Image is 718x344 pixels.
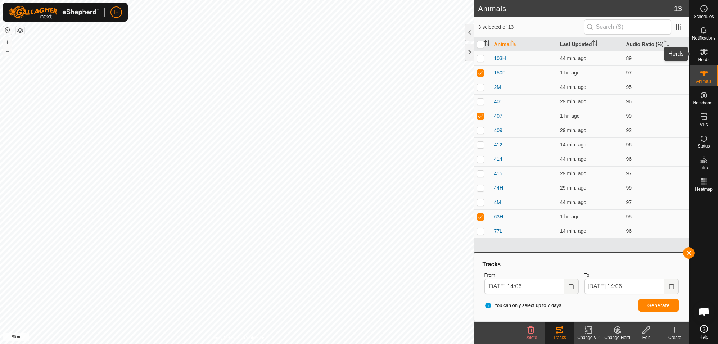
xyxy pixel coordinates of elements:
[626,55,632,61] span: 89
[560,185,586,191] span: Sep 26, 2025, 1:36 PM
[560,84,586,90] span: Sep 26, 2025, 1:21 PM
[584,19,671,35] input: Search (S)
[494,155,502,163] span: 414
[484,41,490,47] p-sorticon: Activate to sort
[626,84,632,90] span: 95
[494,141,502,149] span: 412
[560,70,580,76] span: Sep 26, 2025, 12:21 PM
[699,335,708,339] span: Help
[584,272,679,279] label: To
[626,156,632,162] span: 96
[494,227,502,235] span: 77L
[3,38,12,46] button: +
[674,3,682,14] span: 13
[626,185,632,191] span: 99
[560,171,586,176] span: Sep 26, 2025, 1:36 PM
[511,41,516,47] p-sorticon: Activate to sort
[560,156,586,162] span: Sep 26, 2025, 1:21 PM
[478,4,674,13] h2: Animals
[560,199,586,205] span: Sep 26, 2025, 1:21 PM
[693,101,714,105] span: Neckbands
[494,184,503,192] span: 44H
[660,334,689,341] div: Create
[208,335,235,341] a: Privacy Policy
[560,214,580,219] span: Sep 26, 2025, 12:21 PM
[626,142,632,148] span: 96
[560,142,586,148] span: Sep 26, 2025, 1:52 PM
[690,322,718,342] a: Help
[626,113,632,119] span: 99
[694,14,714,19] span: Schedules
[638,299,679,312] button: Generate
[557,37,623,51] th: Last Updated
[560,127,586,133] span: Sep 26, 2025, 1:36 PM
[626,171,632,176] span: 97
[632,334,660,341] div: Edit
[574,334,603,341] div: Change VP
[626,214,632,219] span: 95
[696,79,712,83] span: Animals
[494,98,502,105] span: 401
[494,127,502,134] span: 409
[494,170,502,177] span: 415
[560,113,580,119] span: Sep 26, 2025, 12:21 PM
[626,228,632,234] span: 96
[3,26,12,35] button: Reset Map
[647,303,670,308] span: Generate
[592,41,598,47] p-sorticon: Activate to sort
[525,335,537,340] span: Delete
[244,335,265,341] a: Contact Us
[478,23,584,31] span: 3 selected of 13
[494,83,501,91] span: 2M
[698,58,709,62] span: Herds
[494,213,503,221] span: 63H
[695,187,713,191] span: Heatmap
[484,302,561,309] span: You can only select up to 7 days
[494,112,502,120] span: 407
[491,37,557,51] th: Animal
[692,36,715,40] span: Notifications
[699,166,708,170] span: Infra
[560,99,586,104] span: Sep 26, 2025, 1:36 PM
[3,47,12,56] button: –
[693,301,715,322] div: Open chat
[9,6,99,19] img: Gallagher Logo
[494,199,501,206] span: 4M
[626,127,632,133] span: 92
[494,55,506,62] span: 103H
[114,9,119,16] span: IH
[16,26,24,35] button: Map Layers
[564,279,579,294] button: Choose Date
[560,55,586,61] span: Sep 26, 2025, 1:21 PM
[482,260,682,269] div: Tracks
[697,144,710,148] span: Status
[626,199,632,205] span: 97
[626,99,632,104] span: 96
[603,334,632,341] div: Change Herd
[664,41,669,47] p-sorticon: Activate to sort
[545,334,574,341] div: Tracks
[560,228,586,234] span: Sep 26, 2025, 1:52 PM
[484,272,579,279] label: From
[664,279,679,294] button: Choose Date
[700,122,708,127] span: VPs
[494,69,506,77] span: 150F
[623,37,690,51] th: Audio Ratio (%)
[626,70,632,76] span: 97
